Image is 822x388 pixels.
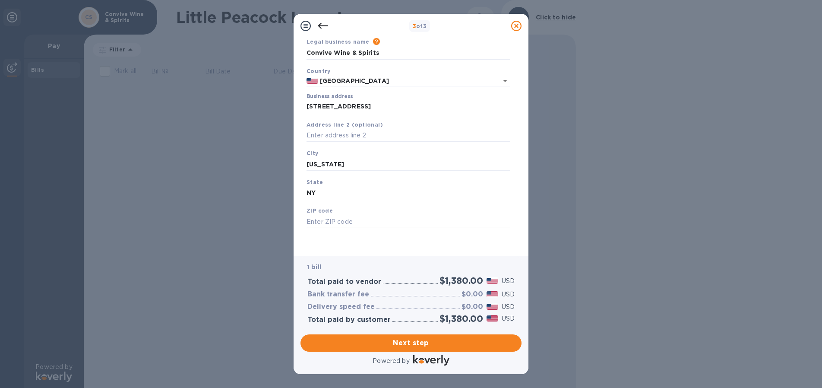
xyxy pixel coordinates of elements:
input: Select country [318,76,486,86]
p: USD [502,302,515,312]
h3: Bank transfer fee [307,290,369,299]
h3: Delivery speed fee [307,303,375,311]
b: Country [307,68,331,74]
b: City [307,150,319,156]
img: USD [487,278,498,284]
h3: Total paid to vendor [307,278,381,286]
b: Legal business name [307,38,370,45]
button: Open [499,75,511,87]
h3: $0.00 [462,303,483,311]
input: Enter address line 2 [307,129,510,142]
label: Business address [307,94,353,99]
img: US [307,78,318,84]
b: ZIP code [307,207,333,214]
p: Powered by [373,356,409,366]
p: USD [502,314,515,323]
img: USD [487,315,498,321]
span: 3 [413,23,416,29]
h3: Total paid by customer [307,316,391,324]
input: Enter ZIP code [307,215,510,228]
b: Address line 2 (optional) [307,121,383,128]
b: 1 bill [307,264,321,270]
span: Next step [307,338,515,348]
img: USD [487,304,498,310]
input: Enter city [307,158,510,171]
h2: $1,380.00 [439,313,483,324]
p: USD [502,277,515,286]
img: Logo [413,355,449,366]
h2: $1,380.00 [439,275,483,286]
img: USD [487,291,498,297]
input: Enter address [307,100,510,113]
h3: $0.00 [462,290,483,299]
b: of 3 [413,23,427,29]
button: Next step [300,334,522,352]
input: Enter state [307,187,510,200]
p: USD [502,290,515,299]
b: State [307,179,323,185]
input: Enter legal business name [307,47,510,60]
